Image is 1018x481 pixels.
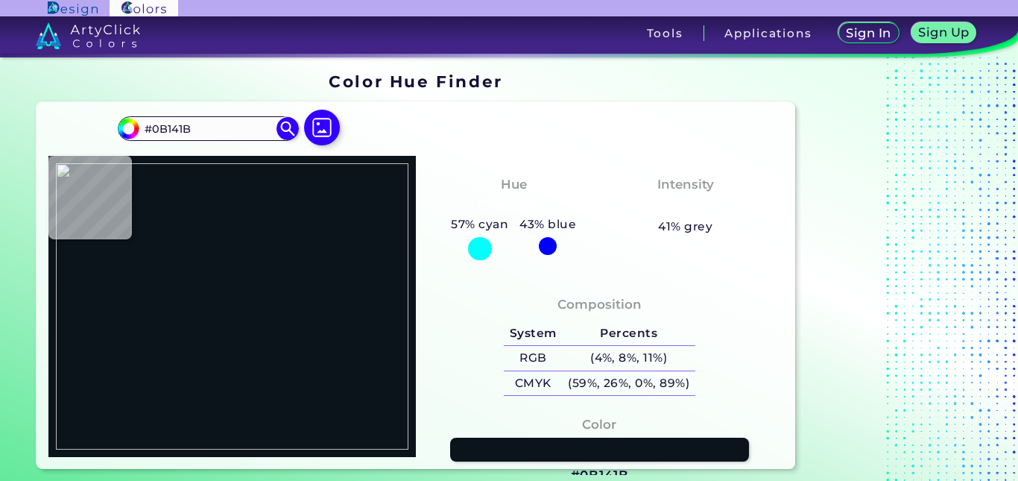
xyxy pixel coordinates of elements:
img: ArtyClick Design logo [48,1,98,16]
h4: Hue [501,174,527,195]
h5: 43% blue [514,215,582,234]
h3: Medium [651,197,721,215]
h5: RGB [504,346,562,371]
a: Sign In [838,22,900,43]
h1: Color Hue Finder [329,70,502,92]
h5: CMYK [504,371,562,396]
h5: 57% cyan [446,215,514,234]
a: Sign Up [911,22,976,43]
input: type color.. [139,119,278,139]
h4: Composition [557,294,642,315]
h5: Percents [562,321,695,346]
h4: Intensity [657,174,714,195]
h4: Color [582,414,616,436]
h3: Cyan-Blue [472,197,556,215]
h5: System [504,321,562,346]
img: logo_artyclick_colors_white.svg [36,22,141,49]
h3: Applications [724,28,812,39]
img: icon picture [304,110,340,145]
img: 18462f24-920b-4198-8f53-ca9e31d0bbe2 [56,163,408,450]
h5: Sign Up [918,26,970,39]
h5: (59%, 26%, 0%, 89%) [562,371,695,396]
h5: (4%, 8%, 11%) [562,346,695,371]
h5: Sign In [846,27,891,40]
img: icon search [276,117,299,139]
h5: 41% grey [658,217,712,236]
h3: Tools [647,28,683,39]
iframe: Advertisement [801,67,987,475]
